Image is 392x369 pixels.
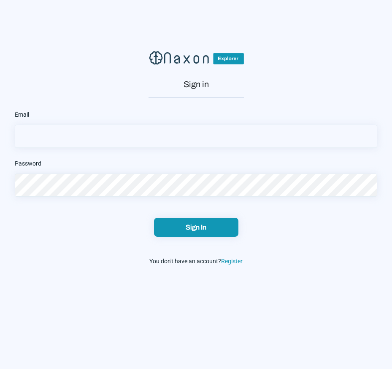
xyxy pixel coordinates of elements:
button: Sign In [154,218,238,237]
label: Email [15,108,29,121]
span: Register [221,258,243,265]
div: Sign In [157,223,236,232]
div: You don't have an account? [15,255,377,268]
label: Password [15,157,41,170]
div: Sign in [149,78,244,91]
img: naxon_large_logo.png [149,51,244,65]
